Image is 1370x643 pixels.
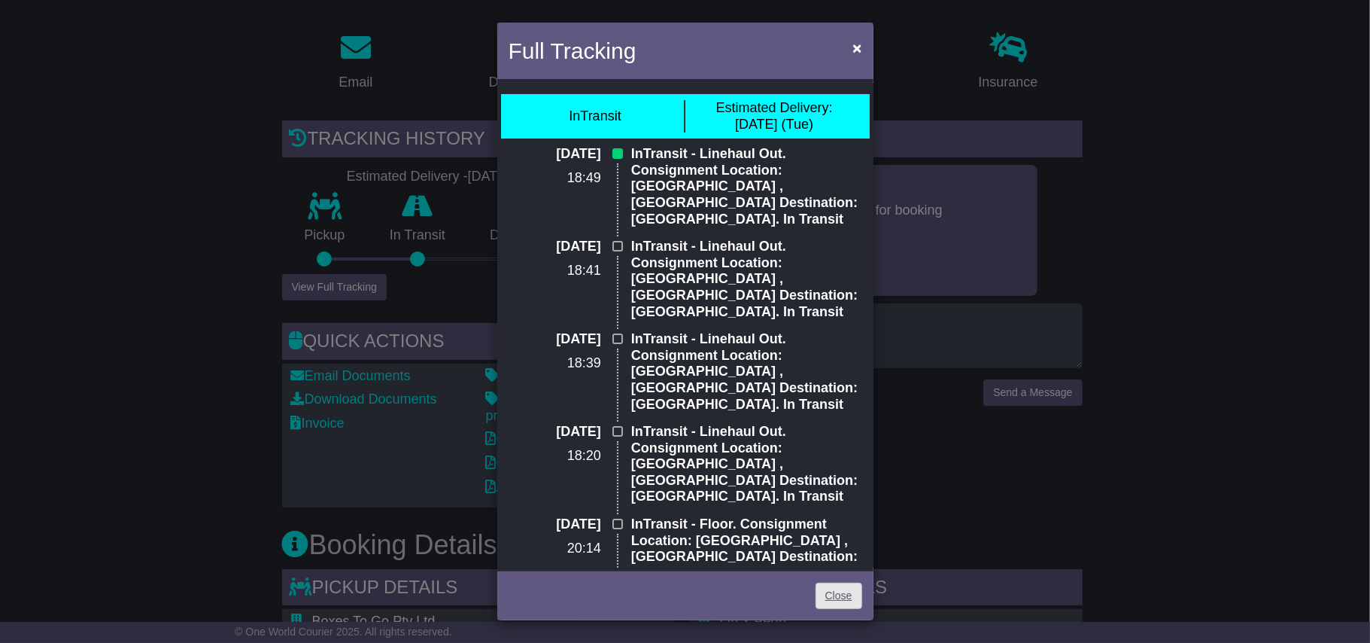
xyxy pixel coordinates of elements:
[631,146,862,227] p: InTransit - Linehaul Out. Consignment Location: [GEOGRAPHIC_DATA] , [GEOGRAPHIC_DATA] Destination...
[509,424,601,440] p: [DATE]
[509,146,601,163] p: [DATE]
[852,39,861,56] span: ×
[816,583,862,609] a: Close
[509,355,601,372] p: 18:39
[569,108,621,125] div: InTransit
[509,517,601,533] p: [DATE]
[715,100,832,133] div: [DATE] (Tue)
[509,170,601,187] p: 18:49
[509,448,601,465] p: 18:20
[715,100,832,115] span: Estimated Delivery:
[509,331,601,348] p: [DATE]
[509,541,601,557] p: 20:14
[631,517,862,598] p: InTransit - Floor. Consignment Location: [GEOGRAPHIC_DATA] , [GEOGRAPHIC_DATA] Destination: [GEOG...
[509,239,601,255] p: [DATE]
[631,424,862,505] p: InTransit - Linehaul Out. Consignment Location: [GEOGRAPHIC_DATA] , [GEOGRAPHIC_DATA] Destination...
[631,331,862,413] p: InTransit - Linehaul Out. Consignment Location: [GEOGRAPHIC_DATA] , [GEOGRAPHIC_DATA] Destination...
[509,34,636,68] h4: Full Tracking
[509,263,601,279] p: 18:41
[845,32,869,63] button: Close
[631,239,862,320] p: InTransit - Linehaul Out. Consignment Location: [GEOGRAPHIC_DATA] , [GEOGRAPHIC_DATA] Destination...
